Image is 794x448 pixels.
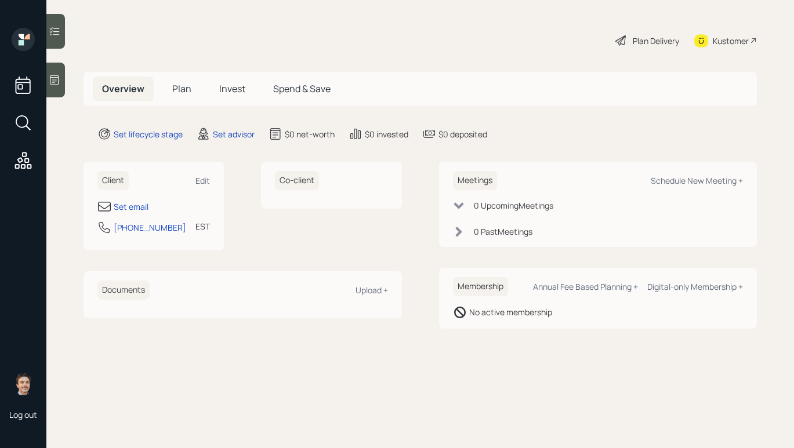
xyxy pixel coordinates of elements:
h6: Meetings [453,171,497,190]
div: Log out [9,409,37,420]
div: Upload + [356,285,388,296]
div: $0 net-worth [285,128,335,140]
div: Annual Fee Based Planning + [533,281,638,292]
div: $0 invested [365,128,408,140]
div: EST [195,220,210,232]
div: Set lifecycle stage [114,128,183,140]
div: Schedule New Meeting + [651,175,743,186]
div: 0 Past Meeting s [474,225,532,238]
h6: Membership [453,277,508,296]
span: Plan [172,82,191,95]
img: robby-grisanti-headshot.png [12,372,35,395]
h6: Client [97,171,129,190]
div: $0 deposited [438,128,487,140]
span: Overview [102,82,144,95]
div: Set email [114,201,148,213]
div: Plan Delivery [633,35,679,47]
span: Invest [219,82,245,95]
h6: Co-client [275,171,319,190]
div: Set advisor [213,128,255,140]
span: Spend & Save [273,82,331,95]
div: Kustomer [713,35,749,47]
div: Edit [195,175,210,186]
div: [PHONE_NUMBER] [114,221,186,234]
div: 0 Upcoming Meeting s [474,199,553,212]
div: Digital-only Membership + [647,281,743,292]
h6: Documents [97,281,150,300]
div: No active membership [469,306,552,318]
